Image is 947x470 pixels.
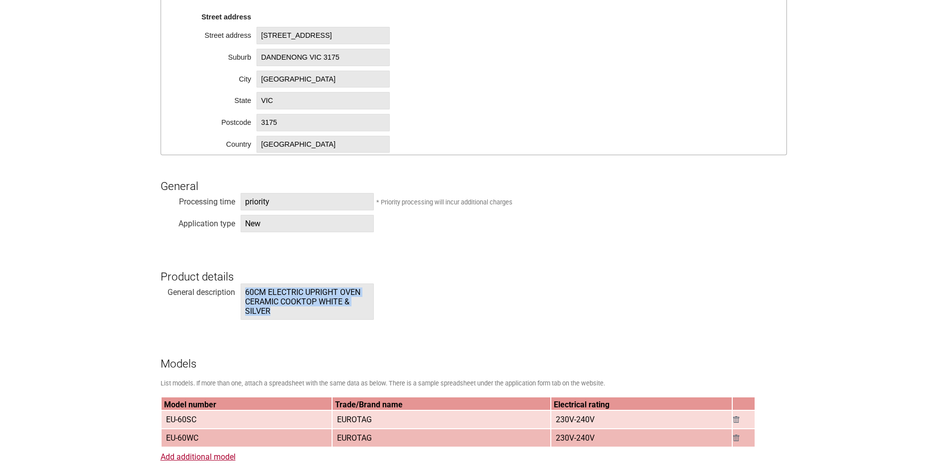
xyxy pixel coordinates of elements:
div: Country [176,137,251,147]
div: Postcode [176,115,251,125]
div: Street address [176,28,251,38]
span: 230V-240V [552,430,599,446]
span: EU-60SC [162,411,200,428]
strong: Street address [201,13,251,21]
div: Processing time [161,194,235,204]
span: [STREET_ADDRESS] [257,27,390,44]
span: VIC [257,92,390,109]
div: City [176,72,251,82]
div: State [176,94,251,103]
h3: Product details [161,253,787,283]
span: [GEOGRAPHIC_DATA] [257,71,390,88]
small: * Priority processing will incur additional charges [376,198,513,206]
span: 60CM ELECTRIC UPRIGHT OVEN CERAMIC COOKTOP WHITE & SILVER [241,283,374,320]
h3: Models [161,341,787,371]
th: Model number [162,397,332,410]
th: Trade/Brand name [333,397,550,410]
h3: General [161,163,787,192]
span: priority [241,193,374,210]
img: Remove [733,435,739,441]
span: 230V-240V [552,411,599,428]
span: DANDENONG VIC 3175 [257,49,390,66]
div: General description [161,285,235,295]
img: Remove [733,416,739,423]
div: Suburb [176,50,251,60]
span: EUROTAG [333,430,376,446]
div: Application type [161,216,235,226]
small: List models. If more than one, attach a spreadsheet with the same data as below. There is a sampl... [161,379,605,387]
a: Add additional model [161,452,236,462]
span: EU-60WC [162,430,202,446]
span: EUROTAG [333,411,376,428]
th: Electrical rating [551,397,732,410]
span: [GEOGRAPHIC_DATA] [257,136,390,153]
span: New [241,215,374,232]
span: 3175 [257,114,390,131]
